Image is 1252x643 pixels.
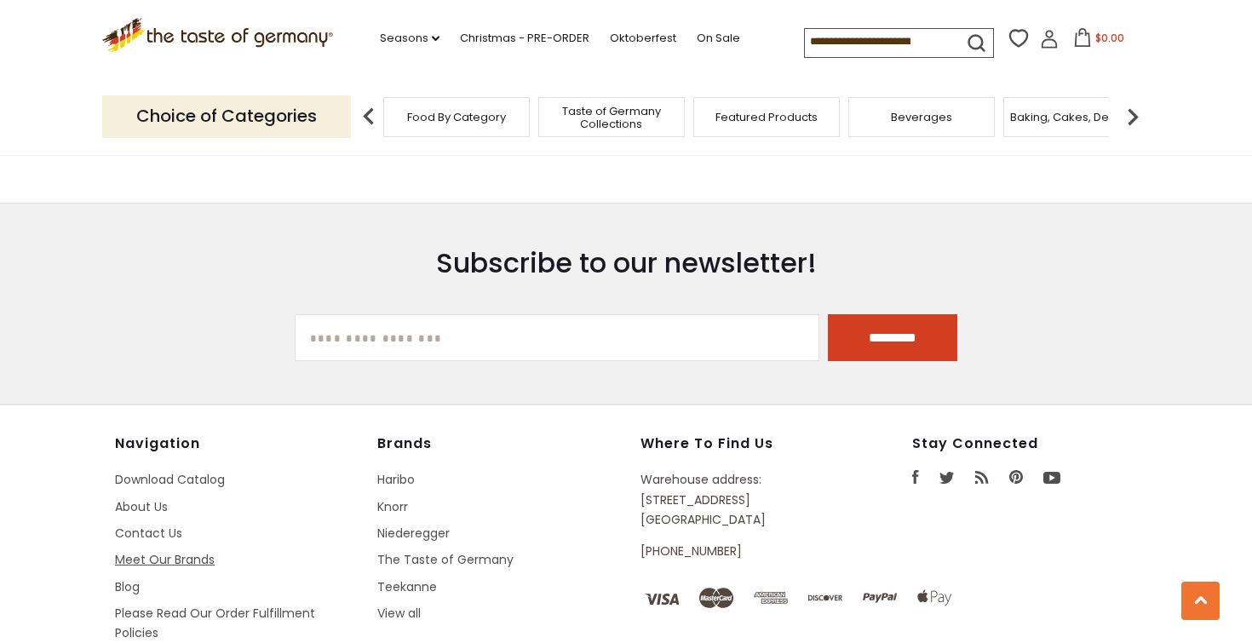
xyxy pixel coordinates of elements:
a: Teekanne [377,578,437,595]
a: Niederegger [377,525,450,542]
a: Baking, Cakes, Desserts [1010,111,1142,123]
a: View all [377,605,421,622]
a: Beverages [891,111,952,123]
a: Seasons [380,29,439,48]
a: Christmas - PRE-ORDER [460,29,589,48]
h4: Stay Connected [912,435,1137,452]
span: $0.00 [1095,31,1124,45]
a: About Us [115,498,168,515]
p: [PHONE_NUMBER] [640,542,835,561]
a: Please Read Our Order Fulfillment Policies [115,605,315,641]
p: Choice of Categories [102,95,351,137]
a: Food By Category [407,111,506,123]
h3: Subscribe to our newsletter! [295,246,958,280]
img: previous arrow [352,100,386,134]
a: Oktoberfest [610,29,676,48]
a: Taste of Germany Collections [543,105,680,130]
a: Haribo [377,471,415,488]
img: next arrow [1116,100,1150,134]
a: Contact Us [115,525,182,542]
a: Download Catalog [115,471,225,488]
button: $0.00 [1062,28,1134,54]
h4: Where to find us [640,435,835,452]
a: Knorr [377,498,408,515]
h4: Brands [377,435,623,452]
a: On Sale [697,29,740,48]
p: Warehouse address: [STREET_ADDRESS] [GEOGRAPHIC_DATA] [640,470,835,530]
a: Meet Our Brands [115,551,215,568]
a: Blog [115,578,140,595]
a: Featured Products [715,111,818,123]
a: The Taste of Germany [377,551,514,568]
h4: Navigation [115,435,360,452]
